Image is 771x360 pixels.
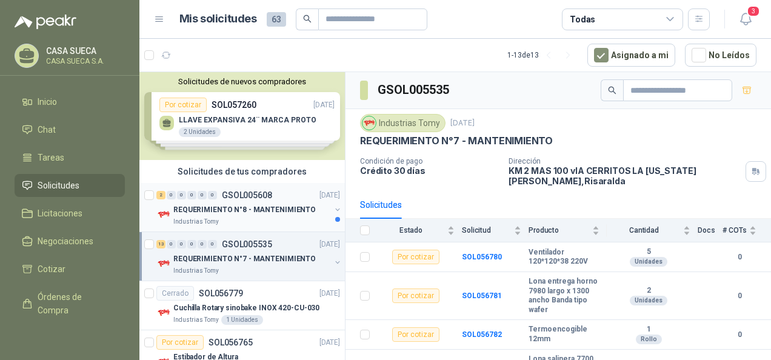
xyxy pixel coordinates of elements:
p: REQUERIMIENTO N°8 - MANTENIMIENTO [173,204,316,216]
p: KM 2 MAS 100 vIA CERRITOS LA [US_STATE] [PERSON_NAME] , Risaralda [509,165,741,186]
span: Órdenes de Compra [38,290,113,317]
p: [DATE] [319,337,340,348]
span: Cotizar [38,262,65,276]
button: Asignado a mi [587,44,675,67]
a: SOL056780 [462,253,502,261]
div: 0 [187,191,196,199]
th: Docs [698,219,723,242]
a: Cotizar [15,258,125,281]
th: Producto [529,219,607,242]
b: 1 [607,325,690,335]
div: Industrias Tomy [360,114,446,132]
p: GSOL005535 [222,240,272,248]
div: 1 Unidades [221,315,263,325]
div: Solicitudes [360,198,402,212]
span: Chat [38,123,56,136]
span: Tareas [38,151,64,164]
a: Solicitudes [15,174,125,197]
span: 3 [747,5,760,17]
b: Lona entrega horno 7980 largo x 1300 ancho Banda tipo wafer [529,277,599,315]
p: Industrias Tomy [173,266,219,276]
th: Estado [377,219,462,242]
div: 0 [167,191,176,199]
div: 1 - 13 de 13 [507,45,578,65]
a: Chat [15,118,125,141]
a: Inicio [15,90,125,113]
a: 13 0 0 0 0 0 GSOL005535[DATE] Company LogoREQUERIMIENTO N°7 - MANTENIMIENTOIndustrias Tomy [156,237,342,276]
img: Logo peakr [15,15,76,29]
span: Solicitudes [38,179,79,192]
a: Licitaciones [15,202,125,225]
th: # COTs [723,219,771,242]
div: Unidades [630,257,667,267]
p: CASA SUECA S.A. [46,58,122,65]
p: SOL056765 [209,338,253,347]
div: Por cotizar [392,288,439,303]
img: Company Logo [156,305,171,320]
img: Company Logo [156,207,171,222]
div: Unidades [630,296,667,305]
div: 0 [177,240,186,248]
b: 0 [723,252,756,263]
b: 2 [607,286,690,296]
a: Negociaciones [15,230,125,253]
p: Cuchilla Rotary sinobake INOX 420-CU-030 [173,302,319,314]
p: [DATE] [450,118,475,129]
div: Cerrado [156,286,194,301]
a: Tareas [15,146,125,169]
p: Condición de pago [360,157,499,165]
div: 0 [177,191,186,199]
span: search [608,86,616,95]
div: 0 [208,191,217,199]
p: REQUERIMIENTO N°7 - MANTENIMIENTO [173,253,316,265]
div: 0 [198,240,207,248]
a: SOL056782 [462,330,502,339]
a: SOL056781 [462,292,502,300]
span: Producto [529,226,590,235]
span: Negociaciones [38,235,93,248]
p: GSOL005608 [222,191,272,199]
p: [DATE] [319,288,340,299]
b: Ventilador 120*120*38 220V [529,248,599,267]
div: 0 [198,191,207,199]
p: REQUERIMIENTO N°7 - MANTENIMIENTO [360,135,553,147]
div: Por cotizar [392,250,439,264]
img: Company Logo [156,256,171,271]
th: Cantidad [607,219,698,242]
span: Estado [377,226,445,235]
span: Cantidad [607,226,681,235]
span: Licitaciones [38,207,82,220]
h3: GSOL005535 [378,81,451,99]
p: Industrias Tomy [173,315,219,325]
span: search [303,15,312,23]
div: Por cotizar [392,327,439,342]
th: Solicitud [462,219,529,242]
a: Órdenes de Compra [15,285,125,322]
span: # COTs [723,226,747,235]
span: Inicio [38,95,57,108]
div: Todas [570,13,595,26]
b: 0 [723,290,756,302]
p: [DATE] [319,190,340,201]
p: Dirección [509,157,741,165]
span: 63 [267,12,286,27]
div: Solicitudes de tus compradores [139,160,345,183]
img: Company Logo [362,116,376,130]
button: 3 [735,8,756,30]
button: No Leídos [685,44,756,67]
div: 0 [208,240,217,248]
p: Industrias Tomy [173,217,219,227]
b: 5 [607,247,690,257]
div: Rollo [636,335,662,344]
div: 0 [167,240,176,248]
a: Remisiones [15,327,125,350]
h1: Mis solicitudes [179,10,257,28]
span: Solicitud [462,226,512,235]
a: CerradoSOL056779[DATE] Company LogoCuchilla Rotary sinobake INOX 420-CU-030Industrias Tomy1 Unidades [139,281,345,330]
div: 0 [187,240,196,248]
div: Por cotizar [156,335,204,350]
button: Solicitudes de nuevos compradores [144,77,340,86]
